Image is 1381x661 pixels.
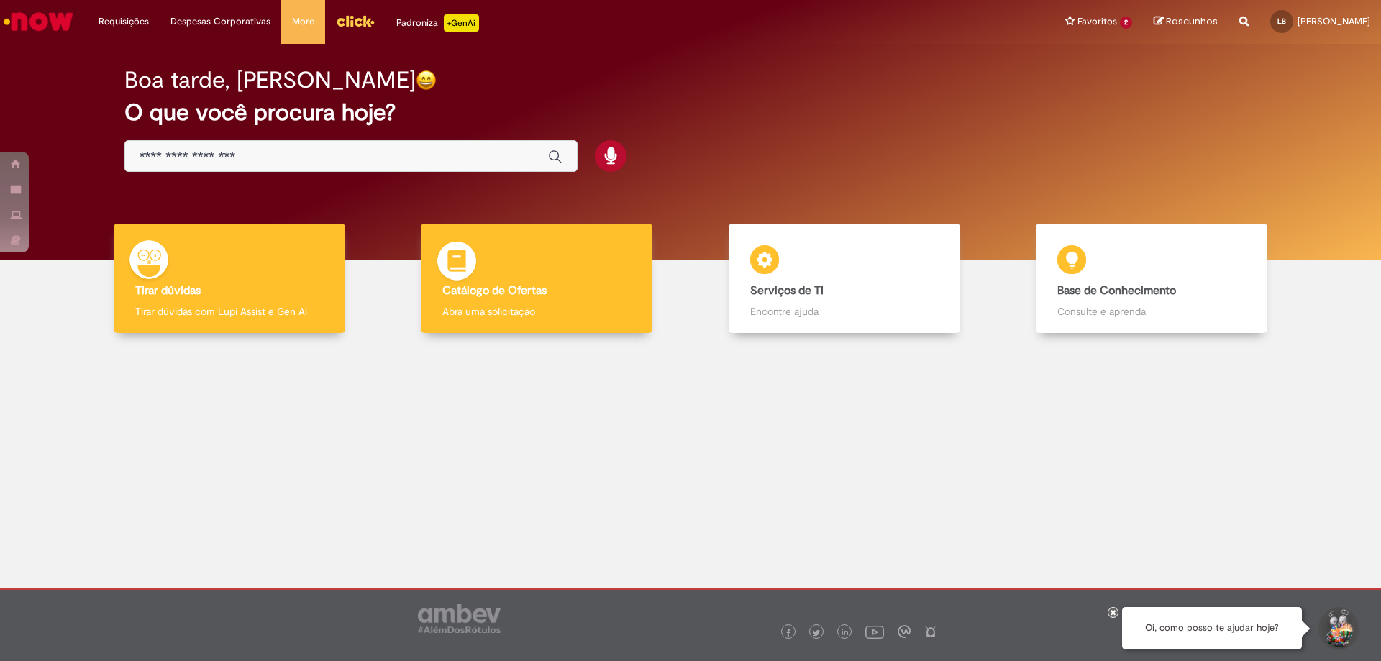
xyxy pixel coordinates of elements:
[76,224,383,334] a: Tirar dúvidas Tirar dúvidas com Lupi Assist e Gen Ai
[785,629,792,637] img: logo_footer_facebook.png
[750,283,824,298] b: Serviços de TI
[336,10,375,32] img: click_logo_yellow_360x200.png
[124,68,416,93] h2: Boa tarde, [PERSON_NAME]
[1077,14,1117,29] span: Favoritos
[842,629,849,637] img: logo_footer_linkedin.png
[1057,304,1246,319] p: Consulte e aprenda
[813,629,820,637] img: logo_footer_twitter.png
[1154,15,1218,29] a: Rascunhos
[292,14,314,29] span: More
[924,625,937,638] img: logo_footer_naosei.png
[135,304,324,319] p: Tirar dúvidas com Lupi Assist e Gen Ai
[1316,607,1359,650] button: Iniciar Conversa de Suporte
[99,14,149,29] span: Requisições
[444,14,479,32] p: +GenAi
[690,224,998,334] a: Serviços de TI Encontre ajuda
[442,283,547,298] b: Catálogo de Ofertas
[1122,607,1302,649] div: Oi, como posso te ajudar hoje?
[1166,14,1218,28] span: Rascunhos
[416,70,437,91] img: happy-face.png
[1277,17,1286,26] span: LB
[124,100,1257,125] h2: O que você procura hoje?
[865,622,884,641] img: logo_footer_youtube.png
[418,604,501,633] img: logo_footer_ambev_rotulo_gray.png
[1298,15,1370,27] span: [PERSON_NAME]
[1,7,76,36] img: ServiceNow
[750,304,939,319] p: Encontre ajuda
[396,14,479,32] div: Padroniza
[170,14,270,29] span: Despesas Corporativas
[898,625,911,638] img: logo_footer_workplace.png
[1120,17,1132,29] span: 2
[1057,283,1176,298] b: Base de Conhecimento
[135,283,201,298] b: Tirar dúvidas
[383,224,691,334] a: Catálogo de Ofertas Abra uma solicitação
[998,224,1306,334] a: Base de Conhecimento Consulte e aprenda
[442,304,631,319] p: Abra uma solicitação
